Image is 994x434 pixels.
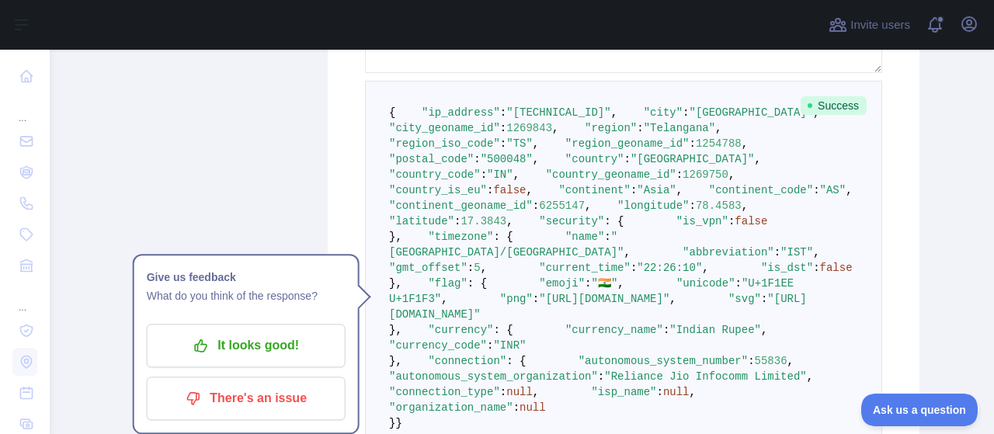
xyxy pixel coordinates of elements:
span: , [441,293,447,305]
span: "postal_code" [389,153,474,165]
span: : [500,106,506,119]
span: : [690,137,696,150]
span: "city" [644,106,683,119]
span: "is_dst" [761,262,813,274]
span: , [669,293,676,305]
span: , [533,153,539,165]
button: Invite users [825,12,913,37]
span: : [631,262,637,274]
span: , [533,386,539,398]
span: "22:26:10" [637,262,702,274]
span: : [533,200,539,212]
span: : [683,106,689,119]
span: null [663,386,690,398]
span: : [774,246,780,259]
span: , [690,386,696,398]
span: 78.4583 [696,200,742,212]
span: , [506,215,513,227]
span: , [702,262,708,274]
span: } [395,417,401,429]
span: : [631,184,637,196]
button: There's an issue [147,377,346,420]
span: : [481,168,487,181]
span: , [533,137,539,150]
div: ... [12,283,37,314]
span: : { [493,324,513,336]
span: : [585,277,591,290]
span: : [598,370,604,383]
span: "country" [565,153,624,165]
span: "TS" [506,137,533,150]
span: , [552,122,558,134]
span: "country_code" [389,168,481,181]
span: : [487,339,493,352]
span: , [761,324,767,336]
span: , [742,200,748,212]
span: : [454,215,461,227]
span: , [513,168,520,181]
span: "continent" [558,184,630,196]
span: , [715,122,721,134]
span: "latitude" [389,215,454,227]
span: }, [389,355,402,367]
span: "city_geoname_id" [389,122,500,134]
span: "security" [539,215,604,227]
span: "ip_address" [422,106,500,119]
span: "autonomous_system_organization" [389,370,598,383]
span: "name" [565,231,604,243]
span: Invite users [850,16,910,34]
span: : [513,401,520,414]
p: There's an issue [158,385,334,411]
span: : [637,122,643,134]
span: "abbreviation" [683,246,774,259]
span: , [728,168,735,181]
span: "Indian Rupee" [669,324,761,336]
span: null [520,401,546,414]
span: 55836 [755,355,787,367]
span: , [585,200,591,212]
span: 1269750 [683,168,728,181]
span: , [676,184,683,196]
span: "Asia" [637,184,676,196]
span: "[GEOGRAPHIC_DATA]" [690,106,814,119]
span: "region_geoname_id" [565,137,690,150]
span: : [500,137,506,150]
span: : [761,293,767,305]
span: "Telangana" [644,122,715,134]
div: ... [12,93,37,124]
span: "region" [585,122,637,134]
span: , [611,106,617,119]
span: : [487,184,493,196]
button: It looks good! [147,324,346,367]
span: : [500,122,506,134]
span: : [474,153,480,165]
span: "isp_name" [591,386,656,398]
span: false [493,184,526,196]
span: "country_is_eu" [389,184,487,196]
span: 1254788 [696,137,742,150]
span: , [742,137,748,150]
span: , [807,370,813,383]
span: : [813,184,819,196]
span: null [506,386,533,398]
span: "currency" [428,324,493,336]
span: : [656,386,662,398]
span: : { [467,277,487,290]
span: "longitude" [617,200,689,212]
span: : [500,386,506,398]
span: "Reliance Jio Infocomm Limited" [604,370,806,383]
span: "currency_name" [565,324,663,336]
span: "emoji" [539,277,585,290]
span: "IST" [780,246,813,259]
span: : [748,355,754,367]
span: , [526,184,532,196]
span: : [728,215,735,227]
span: Success [801,96,867,115]
span: "IN" [487,168,513,181]
span: : [533,293,539,305]
h1: Give us feedback [147,268,346,286]
span: : [624,153,630,165]
span: : { [604,215,624,227]
span: , [787,355,794,367]
span: "unicode" [676,277,735,290]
